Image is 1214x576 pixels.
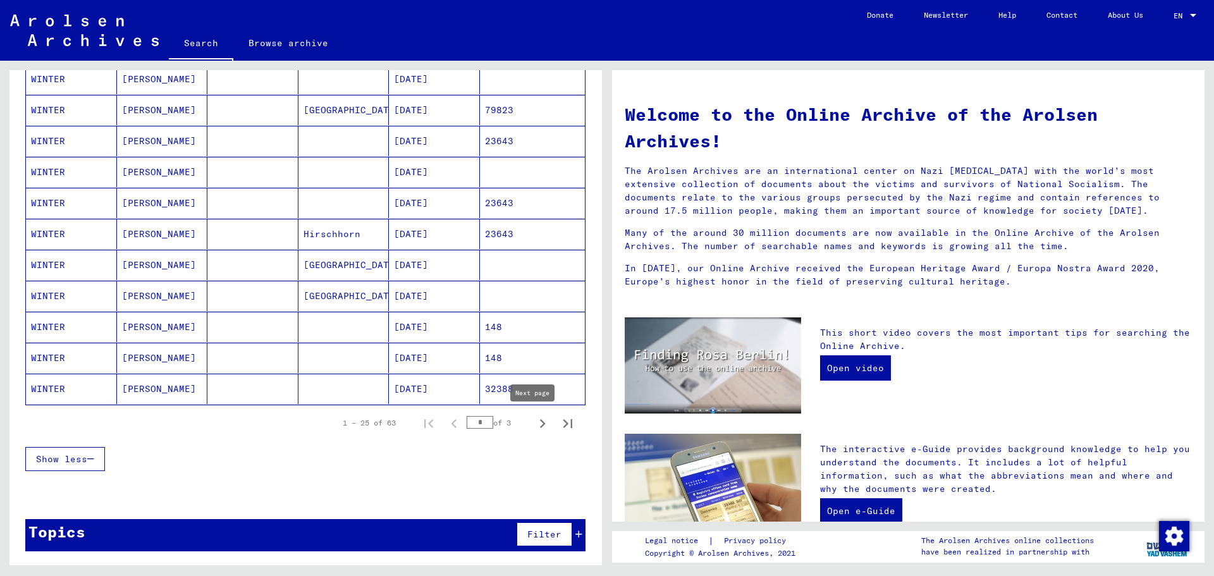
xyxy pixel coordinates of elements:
[26,126,117,156] mat-cell: WINTER
[26,312,117,342] mat-cell: WINTER
[389,219,480,249] mat-cell: [DATE]
[389,157,480,187] mat-cell: [DATE]
[343,417,396,429] div: 1 – 25 of 63
[480,126,586,156] mat-cell: 23643
[645,534,801,548] div: |
[441,410,467,436] button: Previous page
[389,281,480,311] mat-cell: [DATE]
[26,95,117,125] mat-cell: WINTER
[714,534,801,548] a: Privacy policy
[1158,520,1189,551] div: Change consent
[480,95,586,125] mat-cell: 79823
[117,343,208,373] mat-cell: [PERSON_NAME]
[298,95,389,125] mat-cell: [GEOGRAPHIC_DATA]
[26,281,117,311] mat-cell: WINTER
[416,410,441,436] button: First page
[645,548,801,559] p: Copyright © Arolsen Archives, 2021
[26,157,117,187] mat-cell: WINTER
[527,529,561,540] span: Filter
[298,281,389,311] mat-cell: [GEOGRAPHIC_DATA]
[389,312,480,342] mat-cell: [DATE]
[117,126,208,156] mat-cell: [PERSON_NAME]
[117,250,208,280] mat-cell: [PERSON_NAME]
[1174,11,1187,20] span: EN
[820,443,1192,496] p: The interactive e-Guide provides background knowledge to help you understand the documents. It in...
[1159,521,1189,551] img: Change consent
[25,447,105,471] button: Show less
[530,410,555,436] button: Next page
[117,281,208,311] mat-cell: [PERSON_NAME]
[820,326,1192,353] p: This short video covers the most important tips for searching the Online Archive.
[480,374,586,404] mat-cell: 32388
[10,15,159,46] img: Arolsen_neg.svg
[36,453,87,465] span: Show less
[117,374,208,404] mat-cell: [PERSON_NAME]
[389,64,480,94] mat-cell: [DATE]
[389,250,480,280] mat-cell: [DATE]
[645,534,708,548] a: Legal notice
[625,434,801,551] img: eguide.jpg
[26,250,117,280] mat-cell: WINTER
[480,312,586,342] mat-cell: 148
[117,188,208,218] mat-cell: [PERSON_NAME]
[389,343,480,373] mat-cell: [DATE]
[233,28,343,58] a: Browse archive
[389,374,480,404] mat-cell: [DATE]
[625,262,1192,288] p: In [DATE], our Online Archive received the European Heritage Award / Europa Nostra Award 2020, Eu...
[480,219,586,249] mat-cell: 23643
[117,219,208,249] mat-cell: [PERSON_NAME]
[625,226,1192,253] p: Many of the around 30 million documents are now available in the Online Archive of the Arolsen Ar...
[389,188,480,218] mat-cell: [DATE]
[117,64,208,94] mat-cell: [PERSON_NAME]
[28,520,85,543] div: Topics
[117,157,208,187] mat-cell: [PERSON_NAME]
[389,95,480,125] mat-cell: [DATE]
[820,355,891,381] a: Open video
[26,188,117,218] mat-cell: WINTER
[625,101,1192,154] h1: Welcome to the Online Archive of the Arolsen Archives!
[26,64,117,94] mat-cell: WINTER
[467,417,530,429] div: of 3
[480,188,586,218] mat-cell: 23643
[517,522,572,546] button: Filter
[921,535,1094,546] p: The Arolsen Archives online collections
[921,546,1094,558] p: have been realized in partnership with
[26,343,117,373] mat-cell: WINTER
[117,95,208,125] mat-cell: [PERSON_NAME]
[1144,530,1191,562] img: yv_logo.png
[298,219,389,249] mat-cell: Hirschhorn
[625,317,801,414] img: video.jpg
[169,28,233,61] a: Search
[555,410,580,436] button: Last page
[26,219,117,249] mat-cell: WINTER
[625,164,1192,218] p: The Arolsen Archives are an international center on Nazi [MEDICAL_DATA] with the world’s most ext...
[389,126,480,156] mat-cell: [DATE]
[480,343,586,373] mat-cell: 148
[26,374,117,404] mat-cell: WINTER
[820,498,902,524] a: Open e-Guide
[117,312,208,342] mat-cell: [PERSON_NAME]
[298,250,389,280] mat-cell: [GEOGRAPHIC_DATA]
